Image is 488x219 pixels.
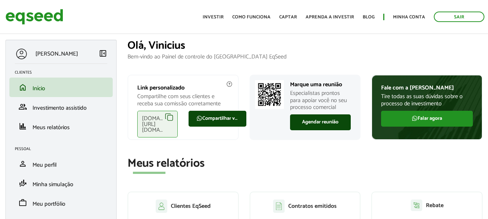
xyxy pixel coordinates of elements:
[18,198,27,207] span: work
[128,40,483,52] h1: Olá, Vinicius
[18,83,27,92] span: home
[33,199,65,209] span: Meu portfólio
[288,203,337,210] p: Contratos emitidos
[137,111,178,137] div: [DOMAIN_NAME][URL][DOMAIN_NAME]
[9,193,113,213] li: Meu portfólio
[434,12,484,22] a: Sair
[18,122,27,131] span: finance
[279,15,297,19] a: Captar
[18,102,27,111] span: group
[33,123,70,132] span: Meus relatórios
[381,93,473,107] p: Tire todas as suas dúvidas sobre o processo de investimento
[15,70,113,75] h2: Clientes
[15,179,107,188] a: finance_modeMinha simulação
[137,93,229,107] p: Compartilhe com seus clientes e receba sua comissão corretamente
[290,114,351,130] a: Agendar reunião
[15,83,107,92] a: homeInício
[189,111,246,127] a: Compartilhar via WhatsApp
[128,157,483,170] h2: Meus relatórios
[99,49,107,58] span: left_panel_close
[99,49,107,59] a: Colapsar menu
[232,15,271,19] a: Como funciona
[290,90,351,111] p: Especialistas prontos para apoiar você no seu processo comercial
[128,53,483,60] p: Bem-vindo ao Painel de controle do [GEOGRAPHIC_DATA] EqSeed
[197,115,202,121] img: FaWhatsapp.svg
[171,203,211,210] p: Clientes EqSeed
[9,117,113,136] li: Meus relatórios
[9,78,113,97] li: Início
[381,111,473,127] a: Falar agora
[226,81,233,87] img: agent-meulink-info2.svg
[15,122,107,131] a: financeMeus relatórios
[393,15,425,19] a: Minha conta
[33,103,87,113] span: Investimento assistido
[273,200,285,213] img: agent-contratos.svg
[363,15,375,19] a: Blog
[9,154,113,174] li: Meu perfil
[255,80,284,109] img: Marcar reunião com consultor
[15,198,107,207] a: workMeu portfólio
[33,180,73,189] span: Minha simulação
[9,174,113,193] li: Minha simulação
[35,51,78,57] p: [PERSON_NAME]
[9,97,113,117] li: Investimento assistido
[203,15,224,19] a: Investir
[156,200,167,213] img: agent-clientes.svg
[15,147,113,151] h2: Pessoal
[290,81,351,88] p: Marque uma reunião
[15,159,107,168] a: personMeu perfil
[426,202,444,209] p: Rebate
[137,84,229,91] p: Link personalizado
[18,159,27,168] span: person
[412,115,418,121] img: FaWhatsapp.svg
[381,84,473,91] p: Fale com a [PERSON_NAME]
[5,7,63,26] img: EqSeed
[15,102,107,111] a: groupInvestimento assistido
[33,84,45,93] span: Início
[411,200,422,211] img: agent-relatorio.svg
[306,15,354,19] a: Aprenda a investir
[33,160,57,170] span: Meu perfil
[18,179,27,188] span: finance_mode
